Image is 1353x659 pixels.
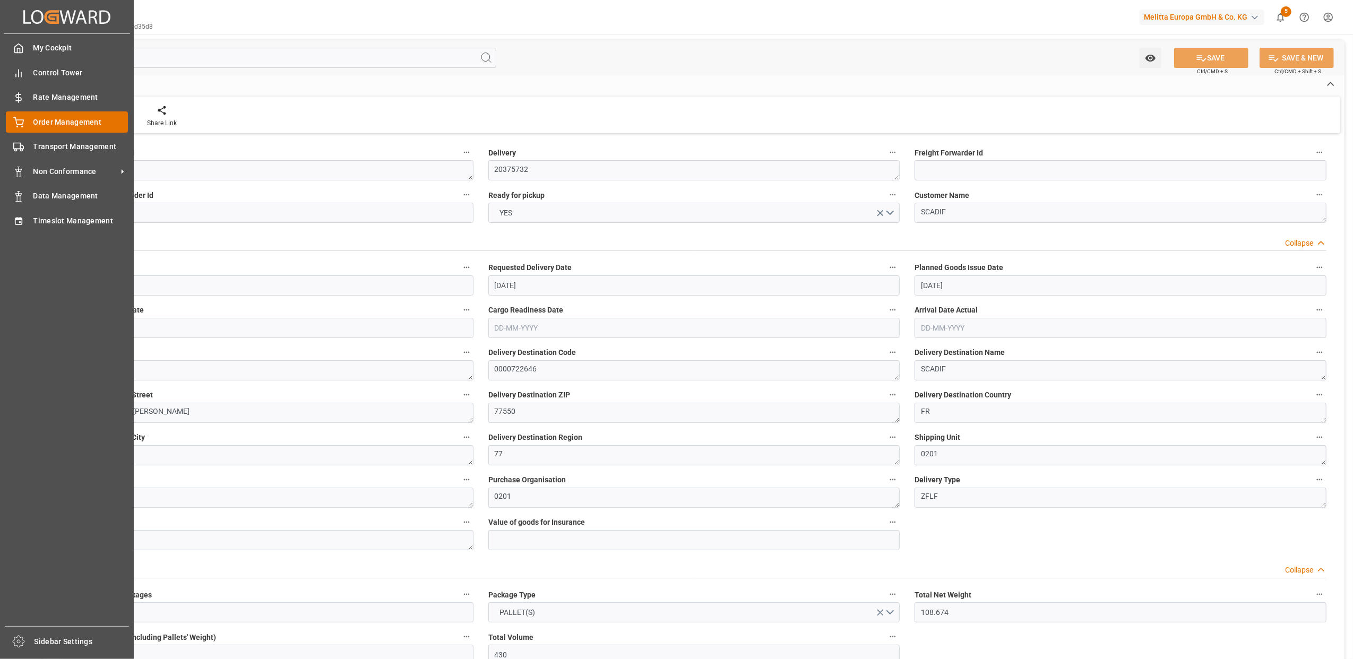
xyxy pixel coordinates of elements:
[886,430,900,444] button: Delivery Destination Region
[1281,6,1291,17] span: 5
[1313,388,1326,402] button: Delivery Destination Country
[915,389,1011,401] span: Delivery Destination Country
[488,589,536,601] span: Package Type
[460,587,473,601] button: Total Number Of Packages
[1174,48,1248,68] button: SAVE
[488,262,572,273] span: Requested Delivery Date
[1313,145,1326,159] button: Freight Forwarder Id
[886,145,900,159] button: Delivery
[488,318,900,338] input: DD-MM-YYYY
[1313,303,1326,317] button: Arrival Date Actual
[62,632,216,643] span: Total Gross Weight (Including Pallets' Weight)
[460,345,473,359] button: Customer Code
[35,636,130,647] span: Sidebar Settings
[488,474,566,485] span: Purchase Organisation
[488,403,900,423] textarea: 77550
[62,530,473,550] textarea: FR_01D
[915,474,960,485] span: Delivery Type
[915,305,978,316] span: Arrival Date Actual
[886,473,900,487] button: Purchase Organisation
[460,188,473,202] button: Actual Freight Forwarder Id
[1313,430,1326,444] button: Shipping Unit
[488,360,900,380] textarea: 0000722646
[915,190,969,201] span: Customer Name
[62,160,473,180] textarea: 5a45247e1755
[1274,67,1321,75] span: Ctrl/CMD + Shift + S
[488,347,576,358] span: Delivery Destination Code
[460,145,473,159] button: Transport ID Logward
[33,92,128,103] span: Rate Management
[488,389,570,401] span: Delivery Destination ZIP
[488,203,900,223] button: open menu
[460,261,473,274] button: Order Created Date
[1313,473,1326,487] button: Delivery Type
[886,188,900,202] button: Ready for pickup
[915,203,1326,223] textarea: SCADIF
[886,587,900,601] button: Package Type
[488,445,900,465] textarea: 77
[915,347,1005,358] span: Delivery Destination Name
[915,445,1326,465] textarea: 0201
[460,303,473,317] button: Actual Goods Issue Date
[1285,238,1313,249] div: Collapse
[886,261,900,274] button: Requested Delivery Date
[488,432,582,443] span: Delivery Destination Region
[460,473,473,487] button: Dispatch Location
[886,515,900,529] button: Value of goods for Insurance
[915,488,1326,508] textarea: ZFLF
[147,118,177,128] div: Share Link
[62,318,473,338] input: DD-MM-YYYY
[1292,5,1316,29] button: Help Center
[33,166,117,177] span: Non Conformance
[6,87,128,108] a: Rate Management
[1313,261,1326,274] button: Planned Goods Issue Date
[915,432,960,443] span: Shipping Unit
[1260,48,1334,68] button: SAVE & NEW
[488,190,545,201] span: Ready for pickup
[62,445,473,465] textarea: REAU
[6,111,128,132] a: Order Management
[915,148,983,159] span: Freight Forwarder Id
[460,430,473,444] button: Delivery Destination City
[1313,587,1326,601] button: Total Net Weight
[488,517,585,528] span: Value of goods for Insurance
[62,275,473,296] input: DD-MM-YYYY
[1197,67,1228,75] span: Ctrl/CMD + S
[62,403,473,423] textarea: [STREET_ADDRESS][PERSON_NAME]
[494,207,518,219] span: YES
[915,589,971,601] span: Total Net Weight
[488,632,533,643] span: Total Volume
[886,345,900,359] button: Delivery Destination Code
[33,141,128,152] span: Transport Management
[488,275,900,296] input: DD-MM-YYYY
[1313,188,1326,202] button: Customer Name
[886,303,900,317] button: Cargo Readiness Date
[33,67,128,79] span: Control Tower
[6,210,128,231] a: Timeslot Management
[886,630,900,644] button: Total Volume
[6,38,128,58] a: My Cockpit
[488,602,900,622] button: open menu
[494,607,540,618] span: PALLET(S)
[1285,565,1313,576] div: Collapse
[62,360,473,380] textarea: 0000702879
[1269,5,1292,29] button: show 5 new notifications
[488,305,563,316] span: Cargo Readiness Date
[460,515,473,529] button: Route
[33,215,128,227] span: Timeslot Management
[915,275,1326,296] input: DD-MM-YYYY
[6,136,128,157] a: Transport Management
[33,190,128,202] span: Data Management
[886,388,900,402] button: Delivery Destination ZIP
[1140,10,1264,25] div: Melitta Europa GmbH & Co. KG
[33,117,128,128] span: Order Management
[6,62,128,83] a: Control Tower
[488,160,900,180] textarea: 20375732
[49,48,496,68] input: Search Fields
[6,186,128,206] a: Data Management
[1140,48,1161,68] button: open menu
[488,148,516,159] span: Delivery
[460,630,473,644] button: Total Gross Weight (Including Pallets' Weight)
[460,388,473,402] button: Delivery Destination Street
[488,488,900,508] textarea: 0201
